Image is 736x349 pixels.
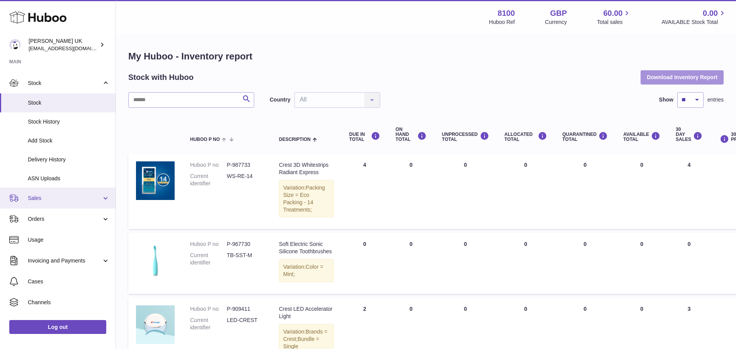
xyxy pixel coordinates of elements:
[550,8,567,19] strong: GBP
[227,317,263,331] dd: LED-CREST
[28,195,102,202] span: Sales
[623,132,660,142] div: AVAILABLE Total
[498,8,515,19] strong: 8100
[583,306,586,312] span: 0
[279,137,311,142] span: Description
[28,299,110,306] span: Channels
[190,173,227,187] dt: Current identifier
[190,241,227,248] dt: Huboo P no
[661,19,727,26] span: AVAILABLE Stock Total
[28,156,110,163] span: Delivery History
[668,233,710,294] td: 0
[388,154,434,229] td: 0
[28,236,110,244] span: Usage
[442,132,489,142] div: UNPROCESSED Total
[661,8,727,26] a: 0.00 AVAILABLE Stock Total
[128,50,724,63] h1: My Huboo - Inventory report
[279,305,334,320] div: Crest LED Accelerator Light
[583,241,586,247] span: 0
[497,154,555,229] td: 0
[227,252,263,266] dd: TB-SST-M
[270,96,291,103] label: Country
[190,252,227,266] dt: Current identifier
[659,96,673,103] label: Show
[283,329,328,342] span: Brands = Crest;
[583,162,586,168] span: 0
[28,137,110,144] span: Add Stock
[190,317,227,331] dt: Current identifier
[227,161,263,169] dd: P-987733
[279,241,334,255] div: Soft Electric Sonic Silicone Toothbrushes
[28,80,102,87] span: Stock
[545,19,567,26] div: Currency
[434,154,497,229] td: 0
[227,173,263,187] dd: WS-RE-14
[615,154,668,229] td: 0
[29,45,114,51] span: [EMAIL_ADDRESS][DOMAIN_NAME]
[28,99,110,107] span: Stock
[434,233,497,294] td: 0
[597,19,631,26] span: Total sales
[283,185,325,213] span: Packing Size = Eco Packing - 14 Treatments;
[563,132,608,142] div: QUARANTINED Total
[9,320,106,334] a: Log out
[29,37,98,52] div: [PERSON_NAME] UK
[190,137,220,142] span: Huboo P no
[388,233,434,294] td: 0
[279,259,334,282] div: Variation:
[603,8,622,19] span: 60.00
[396,127,427,142] div: ON HAND Total
[28,257,102,264] span: Invoicing and Payments
[136,241,175,279] img: product image
[668,154,710,229] td: 4
[615,233,668,294] td: 0
[703,8,718,19] span: 0.00
[497,233,555,294] td: 0
[28,215,102,223] span: Orders
[28,175,110,182] span: ASN Uploads
[128,72,194,83] h2: Stock with Huboo
[190,161,227,169] dt: Huboo P no
[136,305,175,344] img: product image
[227,241,263,248] dd: P-967730
[190,305,227,313] dt: Huboo P no
[227,305,263,313] dd: P-909411
[342,154,388,229] td: 4
[505,132,547,142] div: ALLOCATED Total
[489,19,515,26] div: Huboo Ref
[279,161,334,176] div: Crest 3D Whitestrips Radiant Express
[641,70,724,84] button: Download Inventory Report
[28,278,110,285] span: Cases
[136,161,175,200] img: product image
[279,180,334,218] div: Variation:
[28,118,110,125] span: Stock History
[676,127,702,142] div: 30 DAY SALES
[349,132,380,142] div: DUE IN TOTAL
[707,96,724,103] span: entries
[9,39,21,51] img: emotion88hk@gmail.com
[597,8,631,26] a: 60.00 Total sales
[342,233,388,294] td: 0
